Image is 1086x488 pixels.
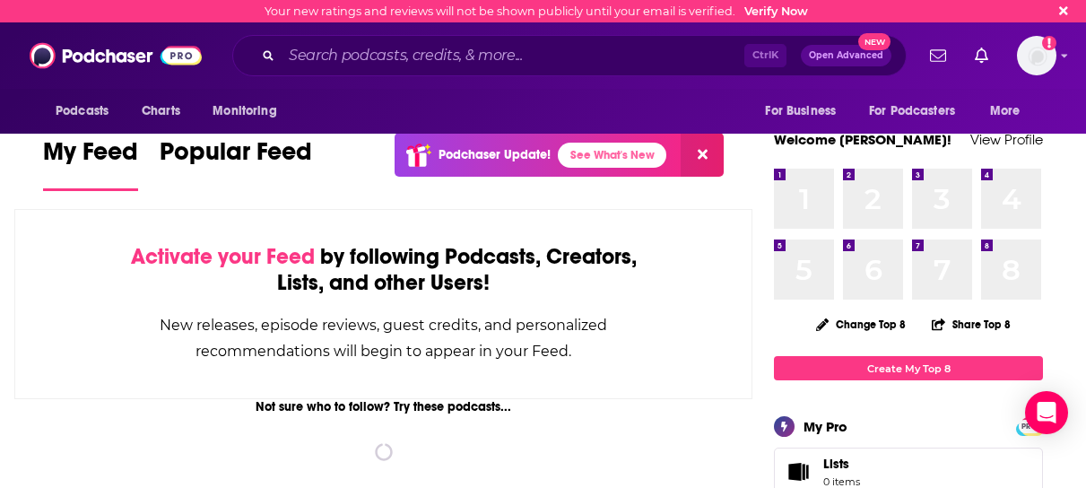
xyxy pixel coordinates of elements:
span: Popular Feed [160,136,312,178]
div: Not sure who to follow? Try these podcasts... [14,399,752,414]
span: Ctrl K [744,44,786,67]
div: New releases, episode reviews, guest credits, and personalized recommendations will begin to appe... [105,312,662,364]
span: Lists [823,456,849,472]
a: View Profile [970,131,1043,148]
input: Search podcasts, credits, & more... [282,41,744,70]
button: Change Top 8 [805,313,917,335]
button: open menu [752,94,858,128]
button: open menu [857,94,981,128]
span: For Business [765,99,836,124]
button: Open AdvancedNew [801,45,891,66]
span: Activate your Feed [131,243,315,270]
img: Podchaser - Follow, Share and Rate Podcasts [30,39,202,73]
span: Lists [823,456,860,472]
a: Show notifications dropdown [923,40,953,71]
span: Charts [142,99,180,124]
a: Verify Now [744,4,808,18]
div: by following Podcasts, Creators, Lists, and other Users! [105,244,662,296]
div: Your new ratings and reviews will not be shown publicly until your email is verified. [265,4,808,18]
span: For Podcasters [869,99,955,124]
div: My Pro [804,418,847,435]
div: Open Intercom Messenger [1025,391,1068,434]
a: PRO [1019,419,1040,432]
div: Search podcasts, credits, & more... [232,35,907,76]
a: Show notifications dropdown [968,40,995,71]
span: More [990,99,1021,124]
span: Lists [780,459,816,484]
a: Create My Top 8 [774,356,1043,380]
button: open menu [43,94,132,128]
p: Podchaser Update! [439,147,551,162]
a: See What's New [558,143,666,168]
button: Show profile menu [1017,36,1056,75]
svg: Email not verified [1042,36,1056,50]
span: Monitoring [213,99,276,124]
span: 0 items [823,475,860,488]
a: Charts [130,94,191,128]
a: Popular Feed [160,136,312,191]
span: New [858,33,891,50]
span: PRO [1019,420,1040,433]
span: My Feed [43,136,138,178]
span: Podcasts [56,99,109,124]
button: open menu [977,94,1043,128]
span: Open Advanced [809,51,883,60]
button: Share Top 8 [931,307,1012,342]
img: User Profile [1017,36,1056,75]
button: open menu [200,94,300,128]
span: Logged in as carlosrosario [1017,36,1056,75]
a: Welcome [PERSON_NAME]! [774,131,951,148]
a: My Feed [43,136,138,191]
